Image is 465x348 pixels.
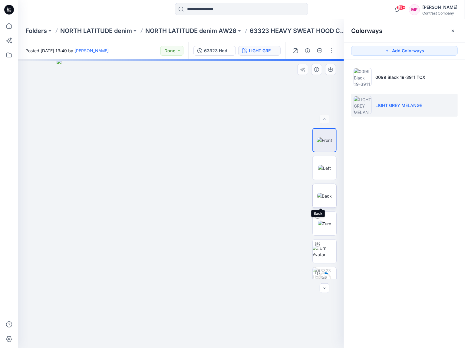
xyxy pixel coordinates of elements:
[238,46,281,56] button: LIGHT GREY MELANGE
[25,27,47,35] a: Folders
[354,68,372,86] img: 0099 Black 19-3911 TCX
[409,4,420,15] div: MF
[397,5,406,10] span: 99+
[313,267,336,291] img: 63323 Hoddie zipper NL Denim - 53317 LIGHT GREY MELANGE
[422,4,457,11] div: [PERSON_NAME]
[318,165,331,171] img: Left
[317,137,332,143] img: Front
[60,27,132,35] a: NORTH LATITUDE denim
[57,59,306,348] img: eyJhbGciOiJIUzI1NiIsImtpZCI6IjAiLCJzbHQiOiJzZXMiLCJ0eXAiOiJKV1QifQ.eyJkYXRhIjp7InR5cGUiOiJzdG9yYW...
[317,276,332,282] div: 8 %
[313,245,336,258] img: Turn Avatar
[145,27,236,35] a: NORTH LATITUDE denim AW26
[422,11,457,15] div: Contrast Company
[204,47,232,54] div: 63323 Hoddie zipper NL Denim - 53317
[317,193,332,199] img: Back
[249,47,277,54] div: LIGHT GREY MELANGE
[193,46,236,56] button: 63323 Hoddie zipper NL Denim - 53317
[351,46,458,56] button: Add Colorways
[303,46,312,56] button: Details
[375,74,425,80] p: 0099 Black 19-3911 TCX
[250,27,346,35] p: 63323 HEAVY SWEAT HOOD CARDIGAN
[354,96,372,114] img: LIGHT GREY MELANGE
[74,48,109,53] a: [PERSON_NAME]
[318,221,331,227] img: Turn
[25,47,109,54] span: Posted [DATE] 13:40 by
[375,102,422,108] p: LIGHT GREY MELANGE
[351,27,382,34] h2: Colorways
